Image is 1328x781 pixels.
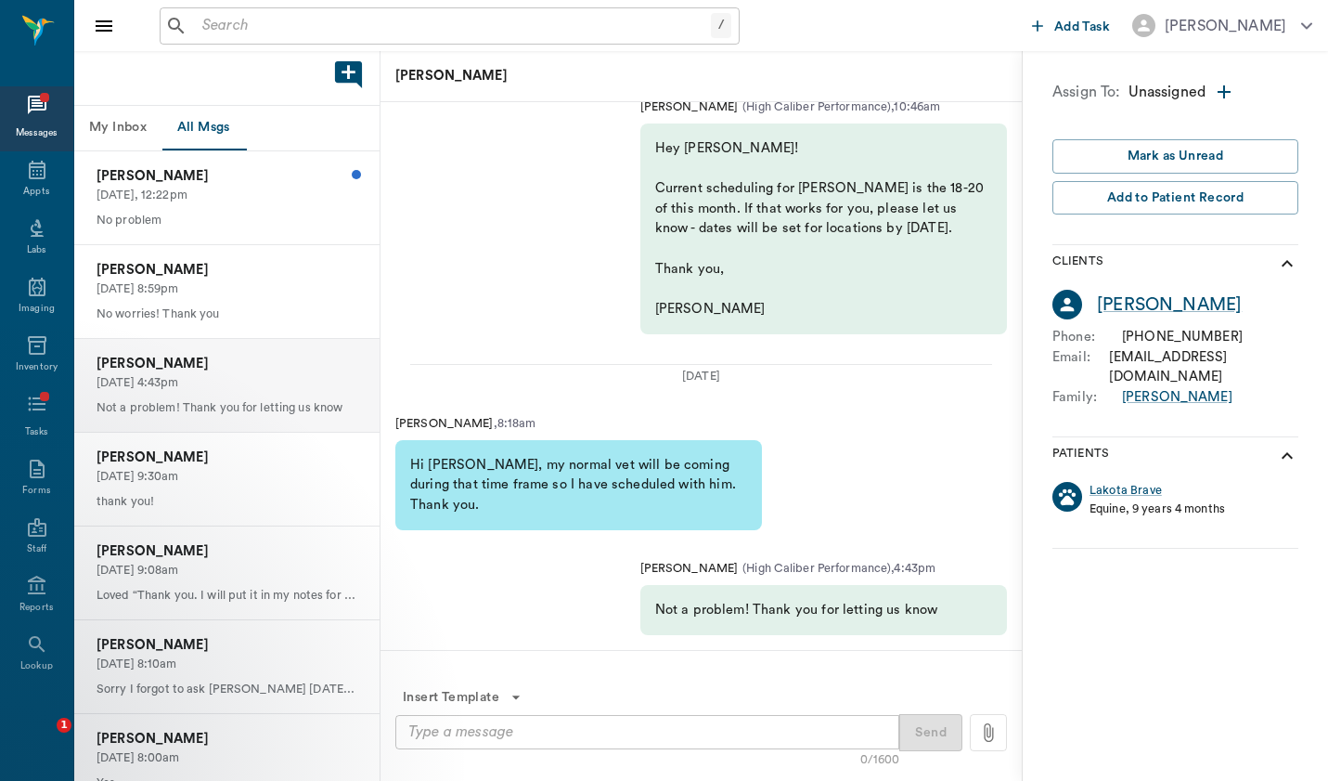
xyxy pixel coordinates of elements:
[395,415,494,433] p: [PERSON_NAME]
[1117,8,1327,43] button: [PERSON_NAME]
[27,243,46,257] div: Labs
[640,98,739,116] p: [PERSON_NAME]
[640,124,1007,333] div: Hey [PERSON_NAME]! Current scheduling for [PERSON_NAME] is the 18-20 of this month. If that works...
[97,399,357,417] p: Not a problem! Thank you for letting us know
[27,542,46,556] div: Staff
[1052,81,1121,110] p: Assign To:
[57,718,71,733] span: 1
[1109,347,1298,387] div: [EMAIL_ADDRESS][DOMAIN_NAME]
[97,541,357,562] p: [PERSON_NAME]
[1089,501,1225,518] p: Equine, 9 years 4 months
[97,166,357,187] p: [PERSON_NAME]
[16,126,58,140] div: Messages
[19,718,63,762] iframe: Intercom live chat
[97,280,357,298] p: [DATE] 8:59pm
[97,493,357,511] p: thank you!
[1052,139,1298,174] button: Mark as Unread
[97,260,357,280] p: [PERSON_NAME]
[711,13,731,38] div: /
[97,468,357,486] p: [DATE] 9:30am
[97,187,357,204] p: [DATE], 12:22pm
[738,98,891,116] p: ( High Caliber Performance )
[1025,8,1117,43] button: Add Task
[97,749,357,767] p: [DATE] 8:00am
[97,448,357,468] p: [PERSON_NAME]
[14,601,385,731] iframe: Intercom notifications message
[97,374,357,392] p: [DATE] 4:43pm
[74,106,380,150] div: Message tabs
[97,562,357,579] p: [DATE] 9:08am
[891,560,935,578] p: , 4:43pm
[640,560,739,578] p: [PERSON_NAME]
[395,440,762,530] div: Hi [PERSON_NAME], my normal vet will be coming during that time frame so I have scheduled with hi...
[410,368,992,385] div: [DATE]
[97,212,357,229] p: No problem
[22,484,50,498] div: Forms
[97,306,357,323] p: No worries! Thank you
[97,587,357,605] p: Loved “Thank you. I will put it in my notes for next time.”
[1052,347,1109,387] p: Email :
[1097,292,1242,319] a: [PERSON_NAME]
[1052,387,1122,408] p: Family :
[1165,15,1286,37] div: [PERSON_NAME]
[1122,387,1232,408] a: [PERSON_NAME]
[395,681,529,715] button: Insert Template
[1052,445,1109,467] p: Patients
[891,98,940,116] p: , 10:46am
[1052,327,1122,347] p: Phone :
[85,7,122,45] button: Close drawer
[1052,181,1298,215] button: Add to Patient Record
[25,425,48,439] div: Tasks
[395,66,896,86] p: [PERSON_NAME]
[1122,327,1243,347] div: [PHONE_NUMBER]
[1052,253,1103,275] p: Clients
[640,585,1007,635] div: Not a problem! Thank you for letting us know
[1089,482,1162,500] a: Lakota Brave
[860,751,899,769] div: 0/1600
[97,729,357,749] p: [PERSON_NAME]
[74,106,161,150] button: My Inbox
[97,354,357,374] p: [PERSON_NAME]
[16,360,58,374] div: Inventory
[19,302,55,316] div: Imaging
[161,106,245,150] button: All Msgs
[1276,445,1298,467] svg: show more
[494,415,536,433] p: , 8:18am
[1128,81,1298,110] div: Unassigned
[738,560,891,578] p: ( High Caliber Performance )
[1276,253,1298,275] svg: show more
[23,185,49,199] div: Appts
[195,13,711,39] input: Search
